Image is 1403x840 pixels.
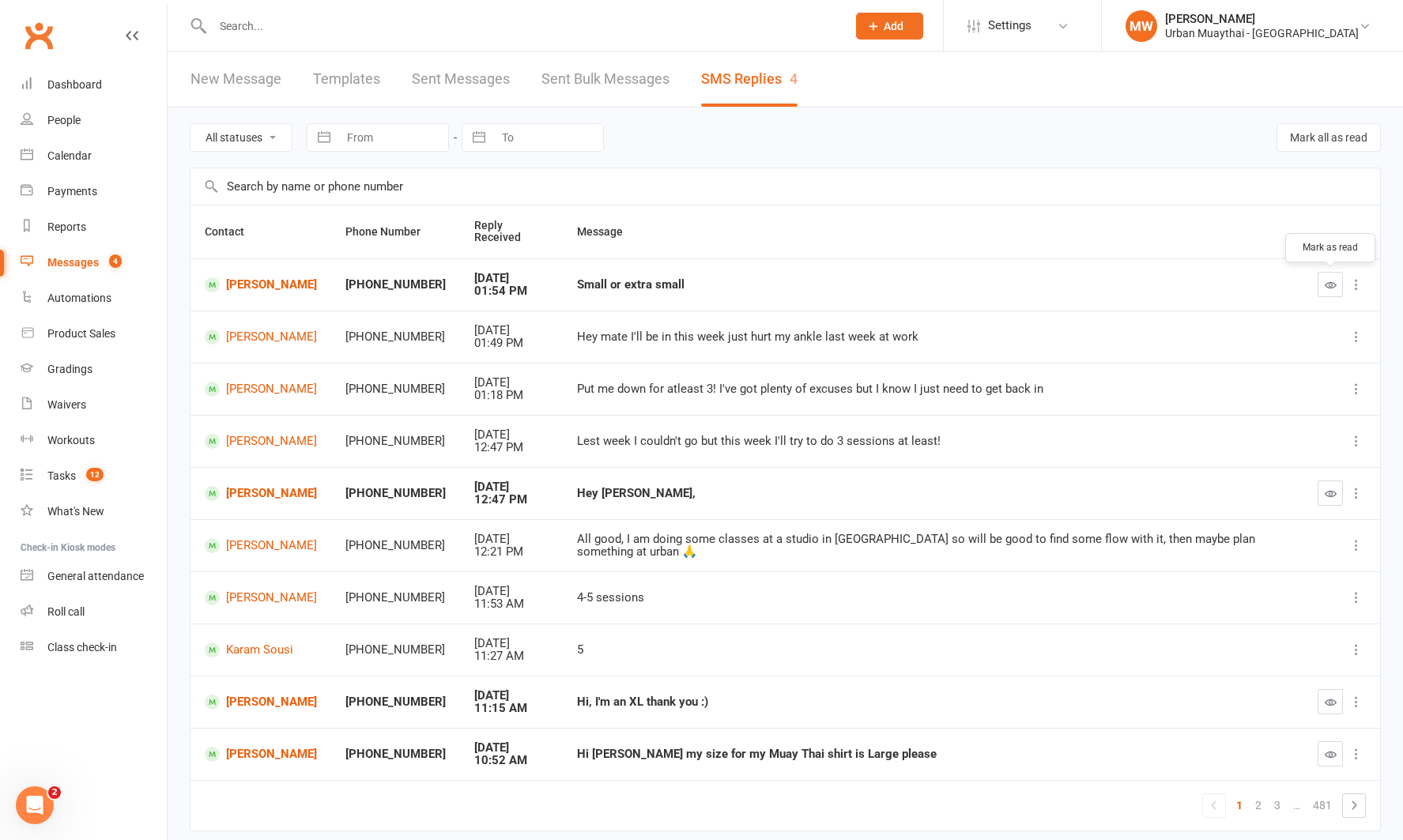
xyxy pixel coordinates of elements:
input: Search... [208,15,835,37]
div: [PHONE_NUMBER] [345,435,446,448]
div: Urban Muaythai - [GEOGRAPHIC_DATA] [1165,26,1359,40]
div: Gradings [47,363,92,375]
div: 12:47 PM [474,441,549,454]
div: 11:27 AM [474,650,549,663]
th: Reply Received [460,205,563,258]
div: [DATE] [474,428,549,442]
div: [DATE] [474,585,549,598]
a: Tasks 12 [21,458,167,494]
div: MW [1126,10,1157,42]
div: 10:52 AM [474,754,549,767]
a: SMS Replies4 [701,52,798,107]
div: [PHONE_NUMBER] [345,330,446,344]
a: [PERSON_NAME] [205,330,317,345]
a: [PERSON_NAME] [205,382,317,397]
a: People [21,103,167,138]
div: Roll call [47,605,85,618]
div: Messages [47,256,99,269]
div: [DATE] [474,324,549,337]
div: [DATE] [474,689,549,703]
a: Payments [21,174,167,209]
input: From [338,124,448,151]
div: Class check-in [47,641,117,654]
div: Small or extra small [577,278,1289,292]
div: [DATE] [474,637,549,650]
a: What's New [21,494,167,529]
a: Templates [313,52,380,107]
div: [PHONE_NUMBER] [345,278,446,292]
div: [PHONE_NUMBER] [345,643,446,657]
a: [PERSON_NAME] [205,538,317,553]
div: Automations [47,292,111,304]
a: New Message [190,52,281,107]
div: 01:18 PM [474,389,549,402]
a: Gradings [21,352,167,387]
div: All good, I am doing some classes at a studio in [GEOGRAPHIC_DATA] so will be good to find some f... [577,533,1289,559]
th: Contact [190,205,331,258]
div: What's New [47,505,104,518]
div: [PHONE_NUMBER] [345,487,446,500]
a: Automations [21,281,167,316]
th: Phone Number [331,205,460,258]
div: [PHONE_NUMBER] [345,591,446,605]
a: Product Sales [21,316,167,352]
div: Payments [47,185,97,198]
div: Lest week I couldn't go but this week I'll try to do 3 sessions at least! [577,435,1289,448]
input: Search by name or phone number [190,168,1380,205]
a: … [1287,794,1307,816]
a: [PERSON_NAME] [205,434,317,449]
div: Tasks [47,469,76,482]
div: Hi [PERSON_NAME] my size for my Muay Thai shirt is Large please [577,748,1289,761]
a: Clubworx [19,16,58,55]
div: Hi, I'm an XL thank you :) [577,695,1289,709]
div: [DATE] [474,480,549,494]
a: 2 [1249,794,1268,816]
span: Add [884,20,903,32]
div: 12:21 PM [474,545,549,559]
div: [DATE] [474,272,549,285]
div: 4 [790,70,798,87]
div: [PHONE_NUMBER] [345,539,446,552]
a: Roll call [21,594,167,630]
a: Messages 4 [21,245,167,281]
a: Sent Bulk Messages [541,52,669,107]
div: [DATE] [474,533,549,546]
div: 11:53 AM [474,597,549,611]
input: To [493,124,603,151]
div: 4-5 sessions [577,591,1289,605]
button: Mark all as read [1277,123,1381,152]
div: 01:54 PM [474,284,549,298]
a: Calendar [21,138,167,174]
div: [PERSON_NAME] [1165,12,1359,26]
div: Reports [47,220,86,233]
a: [PERSON_NAME] [205,695,317,710]
span: 2 [48,786,61,799]
div: Hey mate I'll be in this week just hurt my ankle last week at work [577,330,1289,344]
a: [PERSON_NAME] [205,486,317,501]
iframe: Intercom live chat [16,786,54,824]
div: 11:15 AM [474,702,549,715]
a: 1 [1230,794,1249,816]
th: Message [563,205,1303,258]
div: [PHONE_NUMBER] [345,382,446,396]
div: 12:47 PM [474,493,549,507]
div: [PHONE_NUMBER] [345,695,446,709]
div: Put me down for atleast 3! I've got plenty of excuses but I know I just need to get back in [577,382,1289,396]
a: Reports [21,209,167,245]
span: Settings [988,8,1032,43]
div: 5 [577,643,1289,657]
a: Karam Sousi [205,642,317,657]
span: 12 [86,468,104,481]
a: [PERSON_NAME] [205,277,317,292]
a: Sent Messages [412,52,510,107]
div: People [47,114,81,126]
div: [PHONE_NUMBER] [345,748,446,761]
div: Hey [PERSON_NAME], [577,487,1289,500]
a: Class kiosk mode [21,630,167,665]
a: 3 [1268,794,1287,816]
div: [DATE] [474,376,549,390]
div: [DATE] [474,741,549,755]
a: Workouts [21,423,167,458]
div: Workouts [47,434,95,446]
div: 01:49 PM [474,337,549,350]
